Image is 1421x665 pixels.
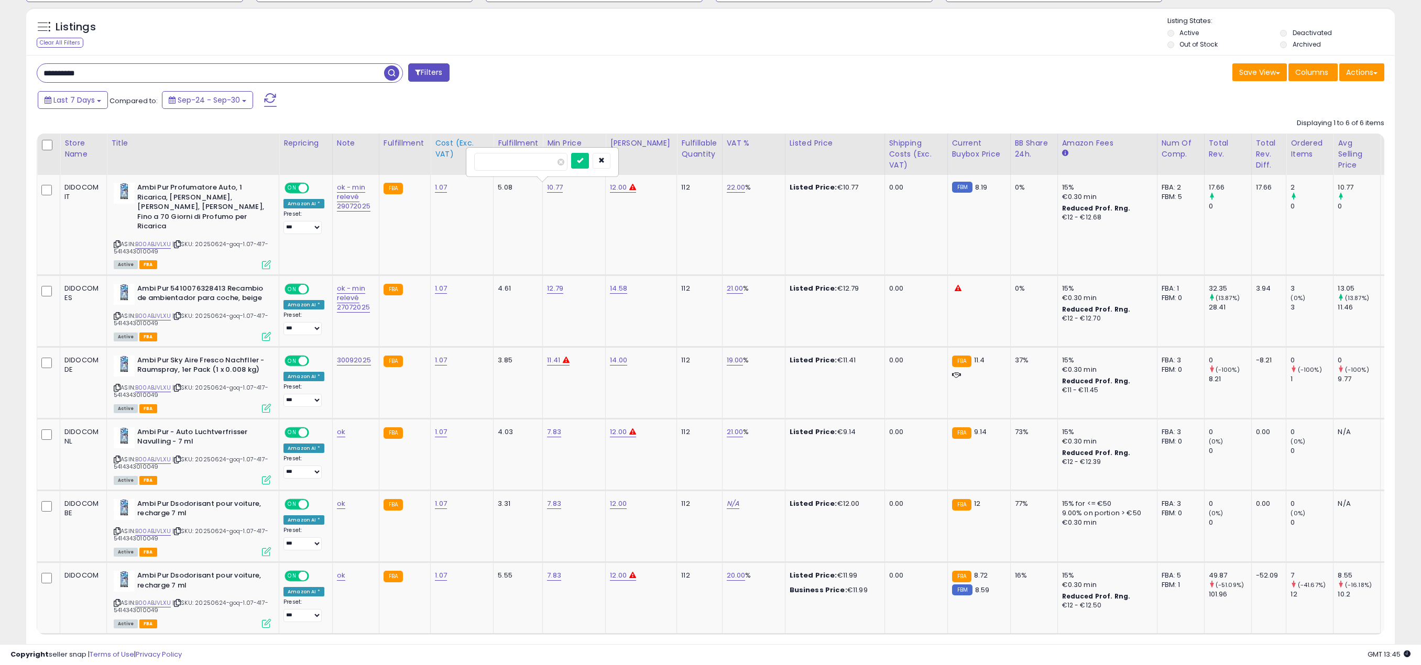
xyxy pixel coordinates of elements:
[1256,427,1278,437] div: 0.00
[178,95,240,105] span: Sep-24 - Sep-30
[889,138,943,171] div: Shipping Costs (Exc. VAT)
[1338,138,1376,171] div: Avg Selling Price
[1015,356,1050,365] div: 37%
[1015,499,1050,508] div: 77%
[1345,581,1372,589] small: (-16.18%)
[610,182,627,193] a: 12.00
[135,527,171,536] a: B00ABJVLXU
[114,455,268,471] span: | SKU: 20250624-goq-1.07-417-5414343010049
[952,182,972,193] small: FBM
[286,184,299,193] span: ON
[308,428,324,437] span: OFF
[790,499,877,508] div: €12.00
[139,404,157,413] span: FBA
[1209,518,1251,527] div: 0
[889,356,939,365] div: 0.00
[547,182,563,193] a: 10.77
[889,183,939,192] div: 0.00
[1209,202,1251,211] div: 0
[435,498,447,509] a: 1.07
[974,570,988,580] span: 8.72
[308,572,324,581] span: OFF
[1062,213,1149,222] div: €12 - €12.68
[974,427,987,437] span: 9.14
[1062,192,1149,202] div: €0.30 min
[1256,356,1278,365] div: -8.21
[1062,427,1149,437] div: 15%
[1162,284,1196,293] div: FBA: 1
[681,571,714,580] div: 112
[135,598,171,607] a: B00ABJVLXU
[114,183,271,268] div: ASIN:
[1291,356,1333,365] div: 0
[610,498,627,509] a: 12.00
[1062,592,1131,601] b: Reduced Prof. Rng.
[283,138,328,149] div: Repricing
[1338,303,1380,312] div: 11.46
[162,91,253,109] button: Sep-24 - Sep-30
[547,427,561,437] a: 7.83
[337,138,375,149] div: Note
[286,356,299,365] span: ON
[1291,138,1329,160] div: Ordered Items
[1062,448,1131,457] b: Reduced Prof. Rng.
[137,183,265,234] b: Ambi Pur Profumatore Auto, 1 Ricarica, [PERSON_NAME], [PERSON_NAME], [PERSON_NAME], Fino a 70 Gio...
[1216,581,1244,589] small: (-51.09%)
[337,498,345,509] a: ok
[114,427,271,483] div: ASIN:
[1338,427,1372,437] div: N/A
[952,138,1006,160] div: Current Buybox Price
[139,548,157,557] span: FBA
[1339,63,1384,81] button: Actions
[1167,16,1395,26] p: Listing States:
[498,356,534,365] div: 3.85
[37,38,83,48] div: Clear All Filters
[114,598,268,614] span: | SKU: 20250624-goq-1.07-417-5414343010049
[384,183,403,194] small: FBA
[408,63,449,82] button: Filters
[1162,365,1196,374] div: FBM: 0
[790,571,877,580] div: €11.99
[64,499,99,518] div: DIDOCOM BE
[114,476,138,485] span: All listings currently available for purchase on Amazon
[952,356,971,367] small: FBA
[610,427,627,437] a: 12.00
[1338,284,1380,293] div: 13.05
[114,260,138,269] span: All listings currently available for purchase on Amazon
[283,527,324,550] div: Preset:
[283,444,324,453] div: Amazon AI *
[547,498,561,509] a: 7.83
[1162,499,1196,508] div: FBA: 3
[435,427,447,437] a: 1.07
[308,500,324,508] span: OFF
[1062,149,1068,158] small: Amazon Fees.
[1209,183,1251,192] div: 17.66
[547,570,561,581] a: 7.83
[610,570,627,581] a: 12.00
[114,284,135,305] img: 41Ajmzc4cJL._SL40_.jpg
[139,619,157,628] span: FBA
[1297,118,1384,128] div: Displaying 1 to 6 of 6 items
[337,427,345,437] a: ok
[114,183,135,204] img: 41Ajmzc4cJL._SL40_.jpg
[90,649,134,659] a: Terms of Use
[889,284,939,293] div: 0.00
[114,619,138,628] span: All listings currently available for purchase on Amazon
[435,182,447,193] a: 1.07
[114,312,268,327] span: | SKU: 20250624-goq-1.07-417-5414343010049
[790,182,837,192] b: Listed Price:
[610,355,627,365] a: 14.00
[1209,284,1251,293] div: 32.35
[64,138,102,160] div: Store Name
[283,372,324,381] div: Amazon AI *
[790,283,837,293] b: Listed Price:
[64,427,99,446] div: DIDOCOM NL
[790,498,837,508] b: Listed Price:
[1162,192,1196,202] div: FBM: 5
[337,355,371,365] a: 30092025
[114,499,271,555] div: ASIN:
[1062,580,1149,590] div: €0.30 min
[1162,580,1196,590] div: FBM: 1
[286,572,299,581] span: ON
[975,585,990,595] span: 8.59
